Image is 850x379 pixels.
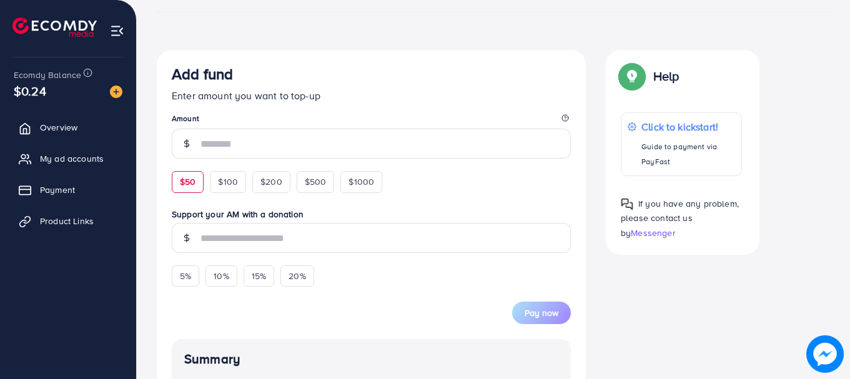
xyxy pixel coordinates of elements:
[653,69,680,84] p: Help
[289,270,305,282] span: 20%
[12,17,97,37] img: logo
[14,82,46,100] span: $0.24
[218,175,238,188] span: $100
[110,24,124,38] img: menu
[172,65,233,83] h3: Add fund
[631,227,675,239] span: Messenger
[9,209,127,234] a: Product Links
[512,302,571,324] button: Pay now
[621,65,643,87] img: Popup guide
[110,86,122,98] img: image
[9,146,127,171] a: My ad accounts
[172,208,571,220] label: Support your AM with a donation
[621,198,633,210] img: Popup guide
[305,175,327,188] span: $500
[9,177,127,202] a: Payment
[14,69,81,81] span: Ecomdy Balance
[525,307,558,319] span: Pay now
[40,184,75,196] span: Payment
[180,175,195,188] span: $50
[641,139,734,169] p: Guide to payment via PayFast
[214,270,229,282] span: 10%
[184,352,558,367] h4: Summary
[621,197,739,239] span: If you have any problem, please contact us by
[260,175,282,188] span: $200
[172,88,571,103] p: Enter amount you want to top-up
[348,175,374,188] span: $1000
[40,215,94,227] span: Product Links
[172,113,571,129] legend: Amount
[40,152,104,165] span: My ad accounts
[180,270,191,282] span: 5%
[40,121,77,134] span: Overview
[641,119,734,134] p: Click to kickstart!
[252,270,266,282] span: 15%
[806,335,844,373] img: image
[9,115,127,140] a: Overview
